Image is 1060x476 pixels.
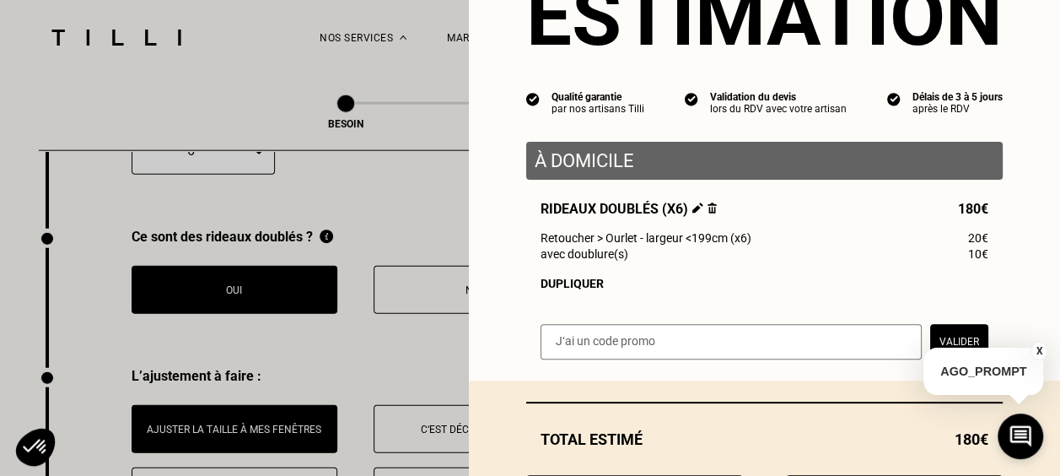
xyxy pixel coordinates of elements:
span: 180€ [955,430,988,448]
span: Retoucher > Ourlet - largeur <199cm (x6) [541,231,751,245]
img: icon list info [685,91,698,106]
img: Supprimer [708,203,717,214]
img: icon list info [526,91,540,106]
button: X [1030,342,1047,360]
button: Valider [930,324,988,360]
p: AGO_PROMPT [923,348,1043,395]
div: lors du RDV avec votre artisan [710,103,847,115]
span: avec doublure(s) [541,247,628,261]
span: 10€ [968,247,988,261]
div: Délais de 3 à 5 jours [912,91,1003,103]
div: après le RDV [912,103,1003,115]
span: 180€ [958,201,988,217]
div: Dupliquer [541,277,988,290]
p: À domicile [535,150,994,171]
div: Total estimé [526,430,1003,448]
img: icon list info [887,91,901,106]
img: Éditer [692,203,703,214]
div: Validation du devis [710,91,847,103]
span: 20€ [968,231,988,245]
div: par nos artisans Tilli [552,103,644,115]
span: Rideaux doublés (x6) [541,201,717,217]
div: Qualité garantie [552,91,644,103]
input: J‘ai un code promo [541,324,922,360]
